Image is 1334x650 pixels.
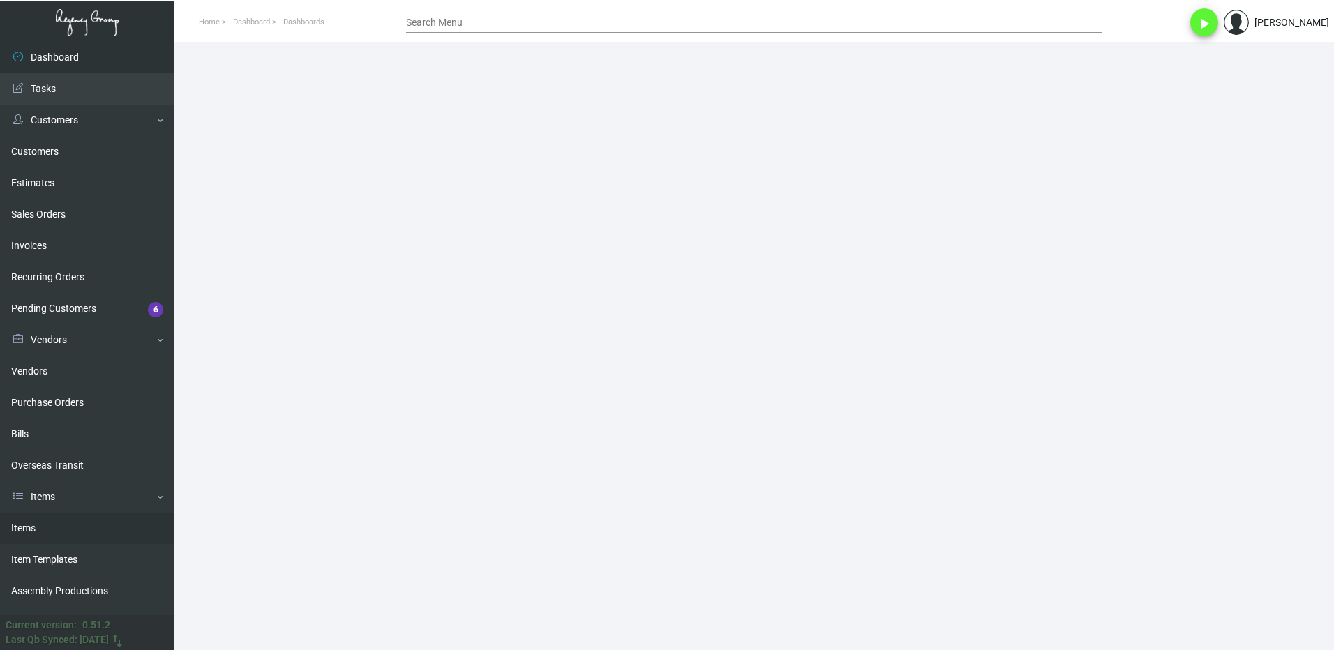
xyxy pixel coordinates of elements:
[1254,15,1329,30] div: [PERSON_NAME]
[6,618,77,633] div: Current version:
[6,633,109,647] div: Last Qb Synced: [DATE]
[1196,15,1213,32] i: play_arrow
[82,618,110,633] div: 0.51.2
[1190,8,1218,36] button: play_arrow
[199,17,220,27] span: Home
[233,17,270,27] span: Dashboard
[283,17,324,27] span: Dashboards
[1224,10,1249,35] img: admin@bootstrapmaster.com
